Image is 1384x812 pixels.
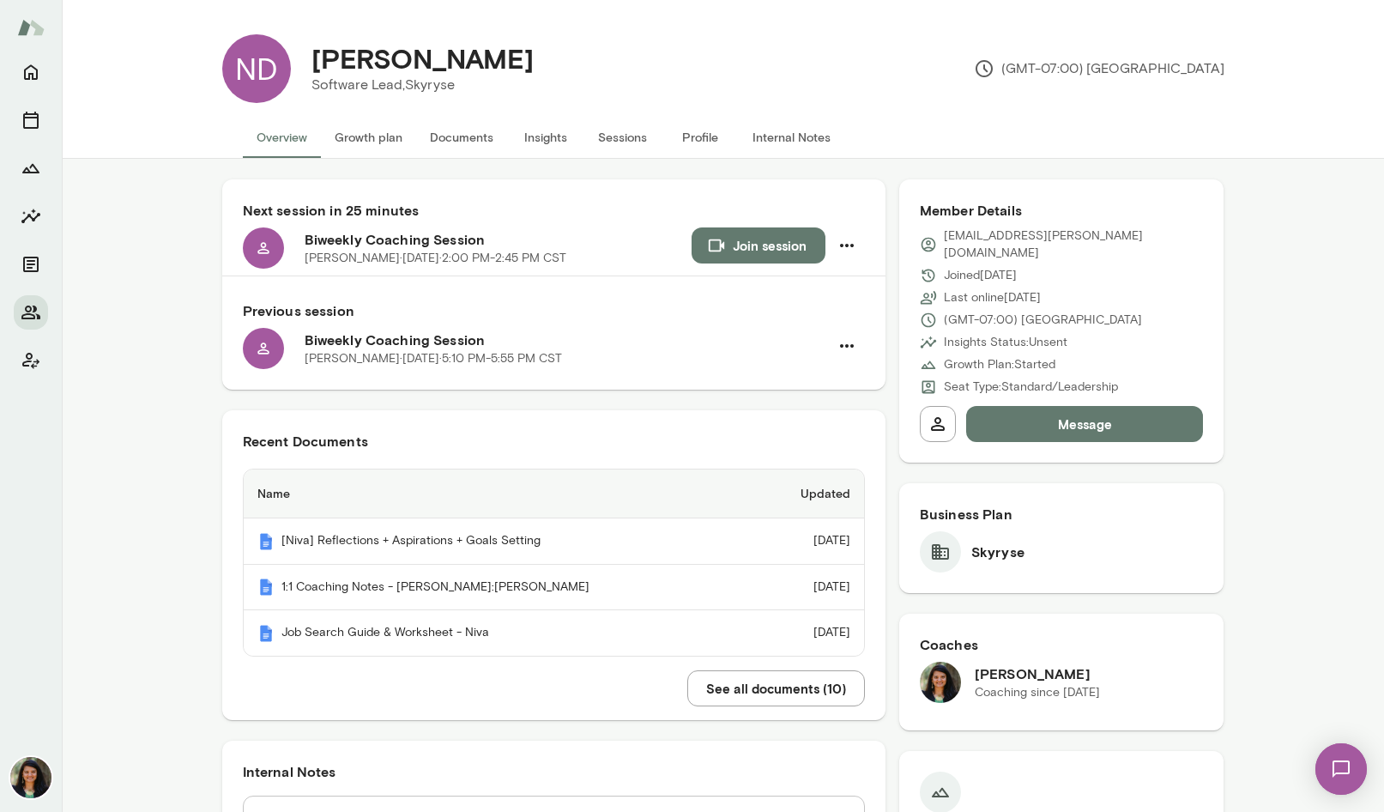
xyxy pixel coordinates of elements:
[305,330,829,350] h6: Biweekly Coaching Session
[507,117,584,158] button: Insights
[416,117,507,158] button: Documents
[14,55,48,89] button: Home
[243,761,865,782] h6: Internal Notes
[14,247,48,282] button: Documents
[257,625,275,642] img: Mento
[243,200,865,221] h6: Next session in 25 minutes
[944,356,1055,373] p: Growth Plan: Started
[244,470,754,518] th: Name
[975,664,1100,684] h6: [PERSON_NAME]
[975,684,1100,701] p: Coaching since [DATE]
[311,75,534,95] p: Software Lead, Skyryse
[10,757,51,798] img: Nina Patel
[305,250,566,267] p: [PERSON_NAME] · [DATE] · 2:00 PM-2:45 PM CST
[244,610,754,656] th: Job Search Guide & Worksheet - Niva
[944,334,1067,351] p: Insights Status: Unsent
[321,117,416,158] button: Growth plan
[920,634,1204,655] h6: Coaches
[944,312,1142,329] p: (GMT-07:00) [GEOGRAPHIC_DATA]
[662,117,739,158] button: Profile
[944,267,1017,284] p: Joined [DATE]
[754,518,864,565] td: [DATE]
[14,343,48,378] button: Client app
[944,379,1118,396] p: Seat Type: Standard/Leadership
[243,431,865,451] h6: Recent Documents
[944,289,1041,306] p: Last online [DATE]
[687,670,865,706] button: See all documents (10)
[920,662,961,703] img: Nina Patel
[944,227,1204,262] p: [EMAIL_ADDRESS][PERSON_NAME][DOMAIN_NAME]
[222,34,291,103] div: ND
[257,579,275,596] img: Mento
[244,565,754,611] th: 1:1 Coaching Notes - [PERSON_NAME]:[PERSON_NAME]
[305,229,692,250] h6: Biweekly Coaching Session
[966,406,1204,442] button: Message
[754,610,864,656] td: [DATE]
[14,199,48,233] button: Insights
[243,117,321,158] button: Overview
[974,58,1224,79] p: (GMT-07:00) [GEOGRAPHIC_DATA]
[920,200,1204,221] h6: Member Details
[257,533,275,550] img: Mento
[311,42,534,75] h4: [PERSON_NAME]
[920,504,1204,524] h6: Business Plan
[739,117,844,158] button: Internal Notes
[754,565,864,611] td: [DATE]
[17,11,45,44] img: Mento
[14,151,48,185] button: Growth Plan
[692,227,825,264] button: Join session
[305,350,562,367] p: [PERSON_NAME] · [DATE] · 5:10 PM-5:55 PM CST
[754,470,864,518] th: Updated
[243,300,865,321] h6: Previous session
[971,542,1024,562] h6: Skyryse
[14,295,48,330] button: Members
[14,103,48,137] button: Sessions
[244,518,754,565] th: [Niva] Reflections + Aspirations + Goals Setting
[584,117,662,158] button: Sessions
